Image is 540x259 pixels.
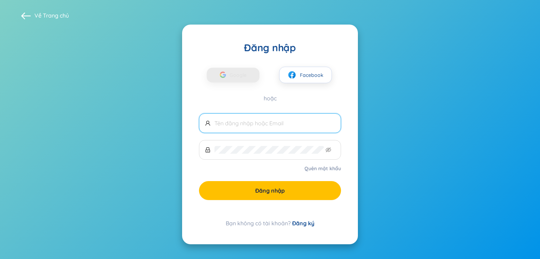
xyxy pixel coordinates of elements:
[199,41,341,54] div: Đăng nhập
[288,71,296,79] img: facebook
[304,165,341,172] a: Quên mật khẩu
[255,187,285,194] span: Đăng nhập
[300,71,323,79] span: Facebook
[199,94,341,102] div: hoặc
[279,67,332,83] button: facebookFacebook
[43,12,69,19] a: Trang chủ
[214,119,335,127] input: Tên đăng nhập hoặc Email
[205,120,211,126] span: user
[326,147,331,153] span: eye-invisible
[199,181,341,200] button: Đăng nhập
[292,220,314,227] a: Đăng ký
[230,68,250,82] span: Google
[34,12,69,19] span: Về
[207,68,259,82] button: Google
[199,219,341,227] div: Bạn không có tài khoản?
[205,147,211,153] span: lock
